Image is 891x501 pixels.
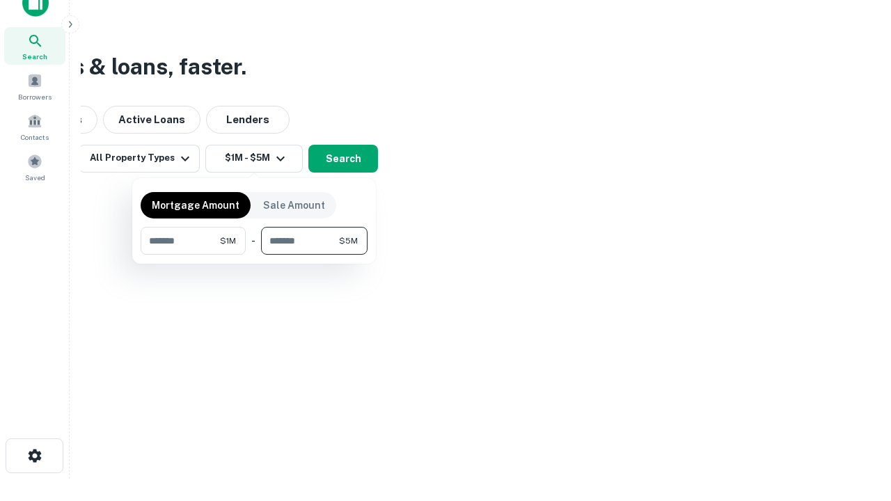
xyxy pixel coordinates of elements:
[220,234,236,247] span: $1M
[251,227,255,255] div: -
[152,198,239,213] p: Mortgage Amount
[339,234,358,247] span: $5M
[263,198,325,213] p: Sale Amount
[821,390,891,456] iframe: Chat Widget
